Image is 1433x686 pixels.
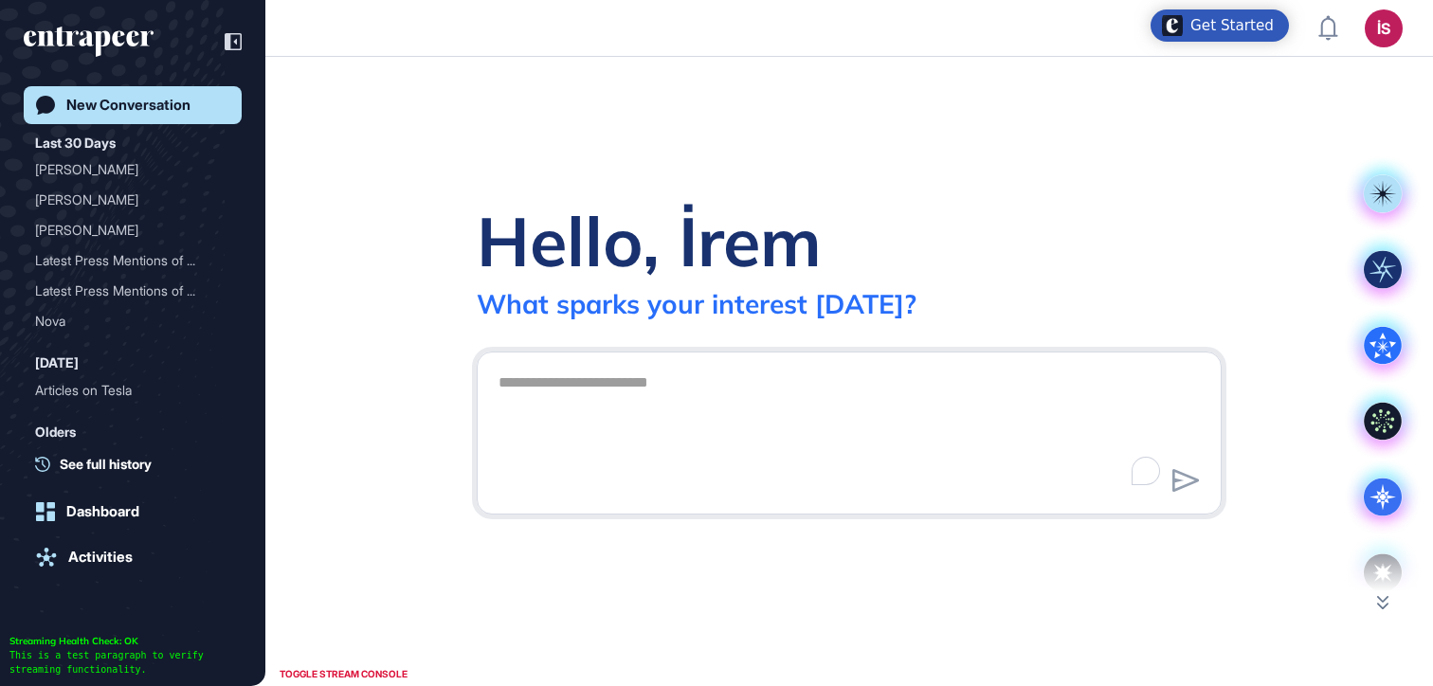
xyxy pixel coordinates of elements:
div: entrapeer-logo [24,27,154,57]
div: Dashboard [66,503,139,520]
button: İS [1365,9,1403,47]
div: Hello, İrem [477,198,822,283]
div: Activities [68,549,133,566]
div: [DATE] [35,352,79,374]
div: Olders [35,421,76,443]
div: Curie [35,215,230,245]
div: Nova [35,306,230,336]
div: Curie [35,185,230,215]
img: launcher-image-alternative-text [1162,15,1183,36]
a: New Conversation [24,86,242,124]
div: [PERSON_NAME] [35,154,215,185]
div: What sparks your interest [DATE]? [477,287,916,320]
div: Nova [35,306,215,336]
div: Latest Press Mentions of OpenAI [35,276,230,306]
span: See full history [60,454,152,474]
div: [PERSON_NAME] [35,215,215,245]
a: Dashboard [24,493,242,531]
div: [PERSON_NAME] [35,185,215,215]
div: Curie [35,154,230,185]
div: Get Started [1190,16,1274,35]
div: Latest Press Mentions of ... [35,276,215,306]
textarea: To enrich screen reader interactions, please activate Accessibility in Grammarly extension settings [487,364,1211,496]
div: Latest Press Mentions of ... [35,245,215,276]
div: Latest Press Mentions of Open AI [35,245,230,276]
div: Articles on Tesla [35,375,230,406]
div: TOGGLE STREAM CONSOLE [275,662,412,686]
div: Open Get Started checklist [1151,9,1289,42]
div: New Conversation [66,97,190,114]
div: Last 30 Days [35,132,116,154]
a: See full history [35,454,242,474]
a: Activities [24,538,242,576]
div: Articles on Tesla [35,375,215,406]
